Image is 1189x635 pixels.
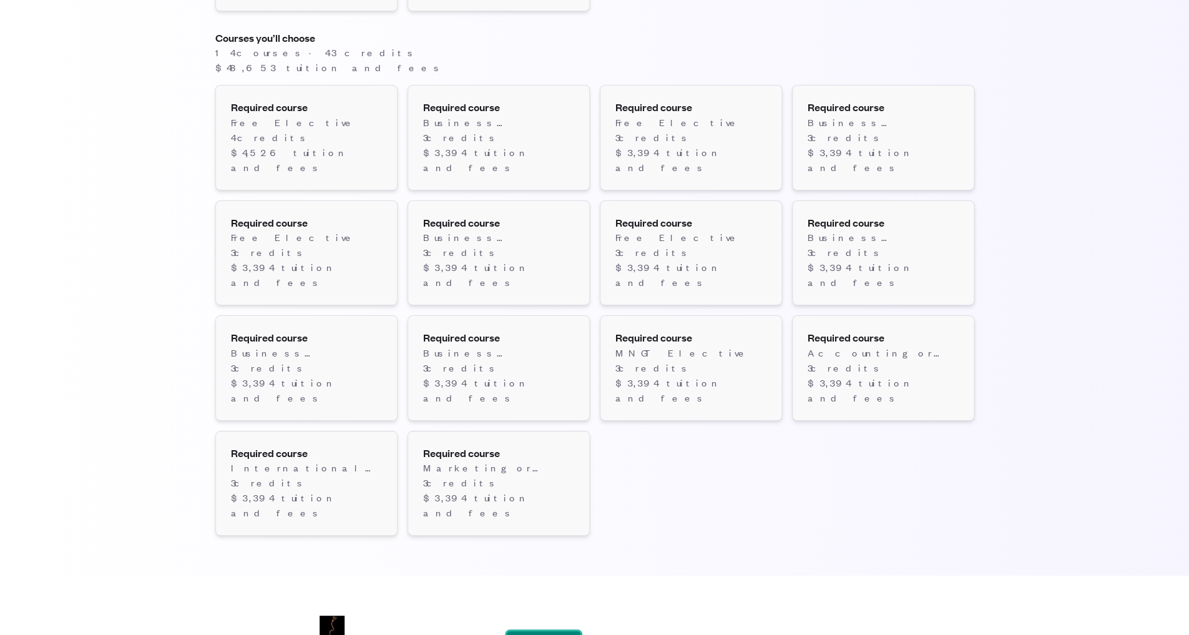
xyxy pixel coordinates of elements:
[231,145,382,175] dd: tuition and fees
[423,260,574,290] dd: tuition and fees
[215,31,974,46] h4: Courses you’ll choose
[808,215,884,230] span: Required course
[615,376,657,389] span: $ 3,394
[215,60,974,75] dd: tuition and fees
[423,100,500,114] span: Required course
[423,376,464,389] span: $ 3,394
[808,260,959,290] dd: tuition and fees
[808,376,849,389] span: $ 3,394
[615,375,766,405] dd: tuition and fees
[808,145,959,175] dd: tuition and fees
[231,130,382,145] dd: 4 credit s
[423,115,574,130] dd: Business Elective
[423,215,500,230] span: Required course
[615,330,692,345] span: Required course
[423,230,574,245] dd: Business Elective
[231,460,382,475] dd: International Business Elective
[808,230,959,245] dd: Business Elective
[231,360,382,375] dd: 3 credit s
[231,475,382,490] dd: 3 credit s
[423,145,464,159] span: $ 3,394
[808,330,884,345] span: Required course
[231,260,382,290] dd: tuition and fees
[615,100,692,114] span: Required course
[615,145,657,159] span: $ 3,394
[615,215,692,230] span: Required course
[423,490,574,520] dd: tuition and fees
[423,330,500,345] span: Required course
[231,490,382,520] dd: tuition and fees
[615,260,766,290] dd: tuition and fees
[215,46,305,59] span: 14 courses
[423,475,574,490] dd: 3 credit s
[231,330,308,345] span: Required course
[423,260,464,273] span: $ 3,394
[615,360,766,375] dd: 3 credit s
[231,345,382,360] dd: Business Elective
[423,446,500,460] span: Required course
[615,130,766,145] dd: 3 credit s
[808,345,959,360] dd: Accounting or Finance Elective
[231,245,382,260] dd: 3 credit s
[615,145,766,175] dd: tuition and fees
[231,145,284,159] span: $ 4,526
[615,230,766,245] dd: Free Elective
[423,345,574,360] dd: Business Elective
[423,491,464,504] span: $ 3,394
[808,260,849,273] span: $ 3,394
[423,375,574,405] dd: tuition and fees
[309,46,321,59] span: ·
[215,61,277,74] span: $ 48,653
[423,130,574,145] dd: 3 credit s
[231,260,272,273] span: $ 3,394
[231,215,308,230] span: Required course
[808,115,959,130] dd: Business Elective
[808,245,959,260] dd: 3 credit s
[231,115,382,130] dd: Free Elective
[325,46,418,59] span: 43 credit s
[808,100,884,114] span: Required course
[615,260,657,273] span: $ 3,394
[231,100,308,114] span: Required course
[423,245,574,260] dd: 3 credit s
[808,145,849,159] span: $ 3,394
[231,375,382,405] dd: tuition and fees
[231,446,308,460] span: Required course
[615,115,766,130] dd: Free Elective
[231,491,272,504] span: $ 3,394
[808,375,959,405] dd: tuition and fees
[808,360,959,375] dd: 3 credit s
[231,376,272,389] span: $ 3,394
[423,360,574,375] dd: 3 credit s
[423,460,574,475] dd: Marketing or Supply Chain Elective
[808,130,959,145] dd: 3 credit s
[615,245,766,260] dd: 3 credit s
[615,345,766,360] dd: MNGT Elective
[231,230,382,245] dd: Free Elective
[423,145,574,175] dd: tuition and fees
